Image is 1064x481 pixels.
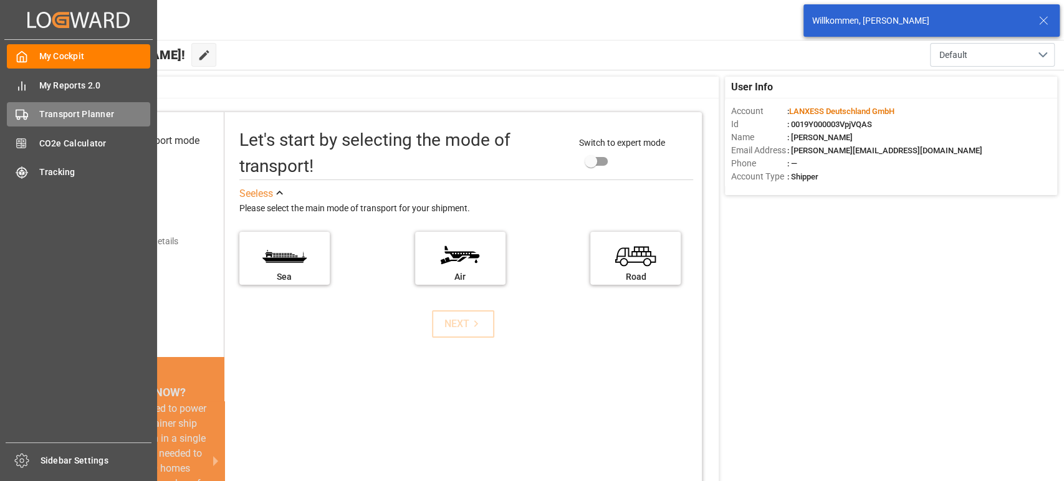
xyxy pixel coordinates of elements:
span: Switch to expert mode [579,138,665,148]
span: : [PERSON_NAME] [787,133,853,142]
div: NEXT [444,317,482,331]
span: : Shipper [787,172,818,181]
span: Default [939,49,967,62]
span: LANXESS Deutschland GmbH [789,107,894,116]
div: Select transport mode [103,133,199,148]
div: Air [421,270,499,283]
a: My Reports 2.0 [7,73,150,97]
span: Account Type [731,170,787,183]
a: Tracking [7,160,150,184]
span: My Cockpit [39,50,151,63]
div: Willkommen, [PERSON_NAME] [812,14,1027,27]
span: : [787,107,894,116]
div: Let's start by selecting the mode of transport! [239,127,567,179]
span: User Info [731,80,773,95]
span: Name [731,131,787,144]
span: Phone [731,157,787,170]
a: My Cockpit [7,44,150,69]
div: Road [597,270,674,283]
span: CO2e Calculator [39,137,151,150]
button: open menu [930,43,1055,67]
span: Sidebar Settings [41,454,152,467]
span: Tracking [39,166,151,179]
div: Please select the main mode of transport for your shipment. [239,201,694,216]
a: Transport Planner [7,102,150,126]
div: See less [239,186,273,201]
span: : — [787,159,797,168]
span: Email Address [731,144,787,157]
a: CO2e Calculator [7,131,150,155]
span: : 0019Y000003VpjVQAS [787,120,872,129]
span: My Reports 2.0 [39,79,151,92]
div: Sea [246,270,324,283]
span: : [PERSON_NAME][EMAIL_ADDRESS][DOMAIN_NAME] [787,146,982,155]
button: NEXT [432,310,494,338]
span: Id [731,118,787,131]
span: Account [731,105,787,118]
span: Transport Planner [39,108,151,121]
